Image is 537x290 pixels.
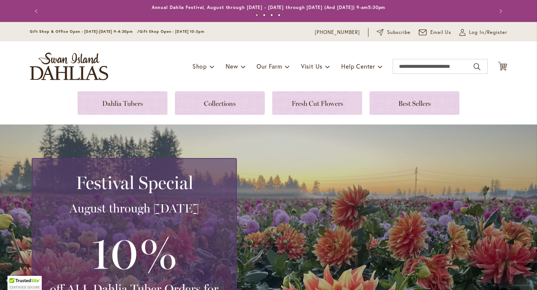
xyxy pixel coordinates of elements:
a: Annual Dahlia Festival, August through [DATE] - [DATE] through [DATE] (And [DATE]) 9-am5:30pm [152,4,386,10]
button: 3 of 4 [270,14,273,16]
span: Help Center [341,62,375,70]
h3: August through [DATE] [41,201,227,216]
span: Subscribe [387,29,411,36]
a: Log In/Register [459,29,507,36]
a: Email Us [419,29,452,36]
div: TrustedSite Certified [7,276,42,290]
a: store logo [30,53,108,80]
button: 4 of 4 [278,14,280,16]
span: Shop [192,62,207,70]
h3: 10% [41,223,227,281]
button: 1 of 4 [255,14,258,16]
span: Gift Shop & Office Open - [DATE]-[DATE] 9-4:30pm / [30,29,139,34]
span: Log In/Register [469,29,507,36]
button: Previous [30,4,45,19]
span: Our Farm [257,62,282,70]
a: Subscribe [377,29,411,36]
span: Email Us [430,29,452,36]
span: New [226,62,238,70]
h2: Festival Special [41,172,227,193]
a: [PHONE_NUMBER] [315,29,360,36]
button: Next [492,4,507,19]
span: Visit Us [301,62,323,70]
span: Gift Shop Open - [DATE] 10-3pm [139,29,204,34]
button: 2 of 4 [263,14,266,16]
